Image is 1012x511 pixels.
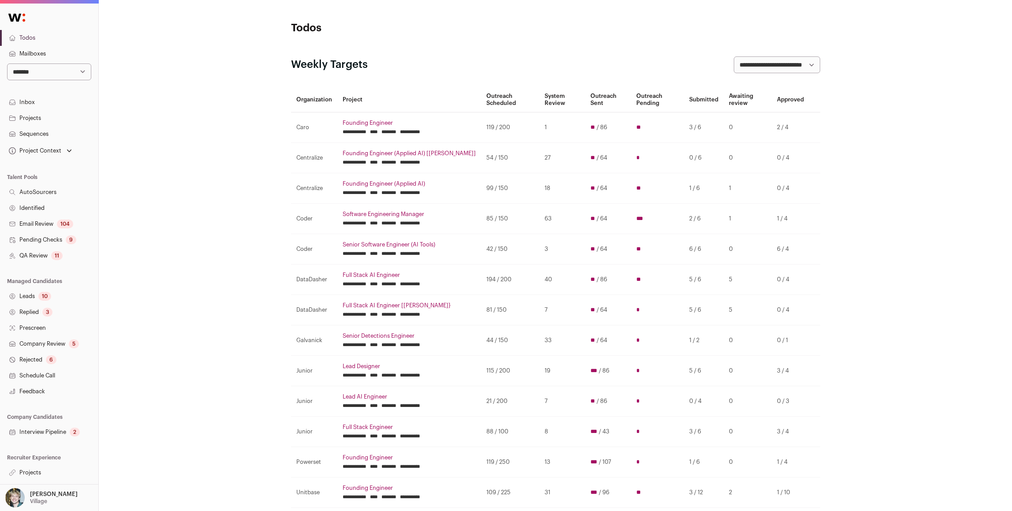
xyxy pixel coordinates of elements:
[539,265,585,295] td: 40
[772,386,809,417] td: 0 / 3
[585,87,631,112] th: Outreach Sent
[684,173,724,204] td: 1 / 6
[539,386,585,417] td: 7
[7,145,74,157] button: Open dropdown
[343,302,476,309] a: Full Stack AI Engineer [[PERSON_NAME]}
[631,87,684,112] th: Outreach Pending
[599,428,609,435] span: / 43
[597,215,607,222] span: / 64
[343,454,476,461] a: Founding Engineer
[772,143,809,173] td: 0 / 4
[684,204,724,234] td: 2 / 6
[772,447,809,477] td: 1 / 4
[772,173,809,204] td: 0 / 4
[30,491,78,498] p: [PERSON_NAME]
[343,363,476,370] a: Lead Designer
[599,459,611,466] span: / 107
[684,87,724,112] th: Submitted
[597,154,607,161] span: / 64
[343,393,476,400] a: Lead AI Engineer
[291,173,337,204] td: Centralize
[539,477,585,508] td: 31
[66,235,76,244] div: 9
[291,417,337,447] td: Junior
[684,417,724,447] td: 3 / 6
[597,246,607,253] span: / 64
[343,332,476,339] a: Senior Detections Engineer
[772,295,809,325] td: 0 / 4
[343,211,476,218] a: Software Engineering Manager
[539,234,585,265] td: 3
[481,204,539,234] td: 85 / 150
[684,386,724,417] td: 0 / 4
[291,87,337,112] th: Organization
[291,204,337,234] td: Coder
[291,356,337,386] td: Junior
[597,398,607,405] span: / 86
[51,251,63,260] div: 11
[481,295,539,325] td: 81 / 150
[343,119,476,127] a: Founding Engineer
[291,265,337,295] td: DataDasher
[481,265,539,295] td: 194 / 200
[291,58,368,72] h2: Weekly Targets
[291,295,337,325] td: DataDasher
[772,87,809,112] th: Approved
[724,325,772,356] td: 0
[291,21,467,35] h1: Todos
[597,306,607,313] span: / 64
[684,112,724,143] td: 3 / 6
[772,234,809,265] td: 6 / 4
[597,337,607,344] span: / 64
[539,87,585,112] th: System Review
[69,339,79,348] div: 5
[724,173,772,204] td: 1
[724,234,772,265] td: 0
[337,87,481,112] th: Project
[724,295,772,325] td: 5
[291,386,337,417] td: Junior
[481,143,539,173] td: 54 / 150
[724,417,772,447] td: 0
[481,325,539,356] td: 44 / 150
[46,355,56,364] div: 6
[684,295,724,325] td: 5 / 6
[291,325,337,356] td: Galvanick
[539,204,585,234] td: 63
[684,356,724,386] td: 5 / 6
[724,87,772,112] th: Awaiting review
[724,477,772,508] td: 2
[724,356,772,386] td: 0
[772,417,809,447] td: 3 / 4
[539,295,585,325] td: 7
[343,272,476,279] a: Full Stack AI Engineer
[291,477,337,508] td: Unitbase
[772,325,809,356] td: 0 / 1
[481,477,539,508] td: 109 / 225
[291,234,337,265] td: Coder
[291,447,337,477] td: Powerset
[539,447,585,477] td: 13
[599,489,609,496] span: / 96
[772,477,809,508] td: 1 / 10
[343,150,476,157] a: Founding Engineer (Applied AI) [[PERSON_NAME]]
[539,143,585,173] td: 27
[481,173,539,204] td: 99 / 150
[30,498,47,505] p: Village
[5,488,25,507] img: 6494470-medium_jpg
[597,124,607,131] span: / 86
[481,447,539,477] td: 119 / 250
[539,356,585,386] td: 19
[343,180,476,187] a: Founding Engineer (Applied AI)
[57,220,73,228] div: 104
[684,325,724,356] td: 1 / 2
[684,477,724,508] td: 3 / 12
[291,143,337,173] td: Centralize
[481,87,539,112] th: Outreach Scheduled
[539,173,585,204] td: 18
[70,428,80,436] div: 2
[597,185,607,192] span: / 64
[772,265,809,295] td: 0 / 4
[539,325,585,356] td: 33
[597,276,607,283] span: / 86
